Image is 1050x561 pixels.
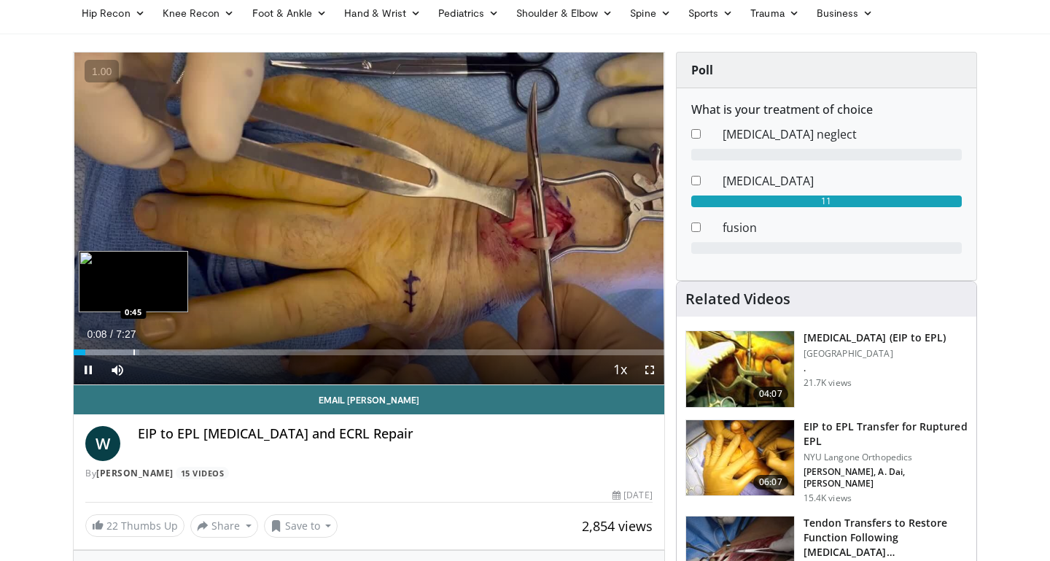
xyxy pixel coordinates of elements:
a: [PERSON_NAME] [96,467,174,479]
h3: [MEDICAL_DATA] (EIP to EPL) [804,330,946,345]
img: EIP_to_EPL_100010392_2.jpg.150x105_q85_crop-smart_upscale.jpg [686,331,794,407]
dd: fusion [712,219,973,236]
div: Progress Bar [74,349,664,355]
h3: Tendon Transfers to Restore Function Following [MEDICAL_DATA] [MEDICAL_DATA] [804,516,968,560]
p: [GEOGRAPHIC_DATA] [804,348,946,360]
a: 15 Videos [176,467,229,479]
img: a4ffbba0-1ac7-42f2-b939-75c3e3ac8db6.150x105_q85_crop-smart_upscale.jpg [686,420,794,496]
p: 21.7K views [804,377,852,389]
span: / [110,328,113,340]
span: 7:27 [116,328,136,340]
button: Fullscreen [635,355,664,384]
dd: [MEDICAL_DATA] [712,172,973,190]
button: Mute [103,355,132,384]
p: [PERSON_NAME], A. Dai, [PERSON_NAME] [804,466,968,490]
p: NYU Langone Orthopedics [804,452,968,463]
a: Email [PERSON_NAME] [74,385,664,414]
strong: Poll [691,62,713,78]
h4: EIP to EPL [MEDICAL_DATA] and ECRL Repair [138,426,653,442]
h3: EIP to EPL Transfer for Ruptured EPL [804,419,968,449]
span: 06:07 [753,475,788,490]
span: 04:07 [753,387,788,401]
div: [DATE] [612,489,652,502]
div: By [85,467,653,480]
div: 11 [691,196,962,207]
img: image.jpeg [79,251,188,312]
a: 22 Thumbs Up [85,514,184,537]
a: 04:07 [MEDICAL_DATA] (EIP to EPL) [GEOGRAPHIC_DATA] . 21.7K views [685,330,968,408]
p: . [804,363,946,374]
button: Share [190,514,258,538]
a: W [85,426,120,461]
span: 2,854 views [582,517,653,535]
span: 0:08 [87,328,106,340]
button: Playback Rate [606,355,635,384]
h4: Related Videos [685,290,790,308]
button: Pause [74,355,103,384]
h6: What is your treatment of choice [691,103,962,117]
a: 06:07 EIP to EPL Transfer for Ruptured EPL NYU Langone Orthopedics [PERSON_NAME], A. Dai, [PERSON... [685,419,968,504]
span: 22 [106,519,118,533]
video-js: Video Player [74,53,664,385]
p: 15.4K views [804,492,852,504]
button: Save to [264,514,338,538]
dd: [MEDICAL_DATA] neglect [712,125,973,143]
